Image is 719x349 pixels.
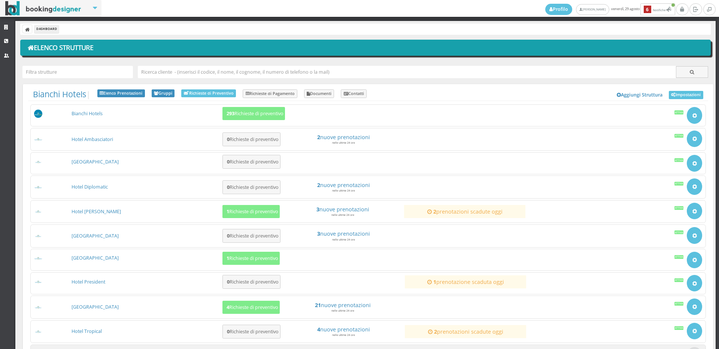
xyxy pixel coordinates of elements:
h5: Richieste di preventivo [225,184,279,190]
a: 3nuove prenotazioni [286,230,401,237]
a: Elenco Prenotazioni [97,89,145,98]
b: 0 [227,233,230,239]
b: 0 [227,159,230,165]
a: 2nuove prenotazioni [286,134,401,140]
strong: 2 [317,181,320,189]
span: | [33,89,91,99]
h4: nuove prenotazioni [285,302,400,308]
img: da2a24d07d3611ed9c9d0608f5526cb6_max100.png [34,280,43,284]
h4: nuove prenotazioni [285,206,400,212]
b: 6 [644,6,651,13]
strong: 3 [317,230,320,237]
button: 1Richieste di preventivo [222,205,280,218]
img: baa77dbb7d3611ed9c9d0608f5526cb6_max100.png [34,186,43,189]
div: Attiva [674,255,684,259]
b: 293 [227,110,234,117]
button: 0Richieste di preventivo [222,325,280,339]
h5: Richieste di preventivo [224,111,283,116]
small: nelle ultime 24 ore [332,189,355,192]
b: 0 [227,328,230,335]
h4: nuove prenotazioni [286,182,401,188]
strong: 3 [316,206,319,213]
a: 2prenotazioni scadute oggi [407,208,522,215]
span: venerdì, 29 agosto [545,3,676,15]
b: 0 [227,136,230,143]
a: Gruppi [152,89,175,98]
img: 56a3b5230dfa11eeb8a602419b1953d8_max100.png [34,110,43,118]
button: 0Richieste di preventivo [222,132,280,146]
a: Hotel President [72,279,105,285]
small: nelle ultime 24 ore [331,213,354,217]
a: Hotel [PERSON_NAME] [72,208,121,215]
img: b34dc2487d3611ed9c9d0608f5526cb6_max100.png [34,160,43,164]
strong: 1 [433,278,436,285]
h5: Richieste di preventivo [225,159,279,165]
button: 0Richieste di preventivo [222,229,280,243]
strong: 2 [433,208,436,215]
strong: 2 [317,134,320,141]
h4: nuove prenotazioni [286,134,401,140]
button: 0Richieste di preventivo [222,155,280,169]
strong: 2 [434,328,437,335]
small: nelle ultime 24 ore [331,309,354,312]
b: 1 [227,255,229,261]
a: 2nuove prenotazioni [286,182,401,188]
small: nelle ultime 24 ore [332,238,355,241]
small: nelle ultime 24 ore [332,141,355,144]
a: 3nuove prenotazioni [285,206,400,212]
button: 1Richieste di preventivo [222,252,280,265]
div: Attiva [674,158,684,162]
h5: Richieste di preventivo [225,279,279,285]
input: Ricerca cliente - (inserisci il codice, il nome, il cognome, il numero di telefono o la mail) [138,66,676,78]
a: 4nuove prenotazioni [286,326,401,333]
img: c99f326e7d3611ed9c9d0608f5526cb6_max100.png [34,235,43,238]
a: Richieste di Pagamento [243,89,297,98]
h1: Elenco Strutture [25,42,706,54]
a: Hotel Diplomatic [72,184,108,190]
div: Attiva [674,278,684,282]
a: Aggiungi Struttura [613,89,667,101]
a: Richieste di Preventivo [181,89,236,97]
div: Attiva [674,134,684,138]
button: 0Richieste di preventivo [222,180,280,194]
a: 2prenotazioni scadute oggi [408,328,523,335]
button: 0Richieste di preventivo [222,275,280,289]
h5: Richieste di preventivo [225,329,279,334]
a: Profilo [545,4,572,15]
img: c3084f9b7d3611ed9c9d0608f5526cb6_max100.png [34,210,43,213]
h4: prenotazione scaduta oggi [408,279,523,285]
h4: nuove prenotazioni [286,326,401,333]
button: 4Richieste di preventivo [222,301,280,314]
h5: Richieste di preventivo [225,233,279,239]
img: BookingDesigner.com [5,1,81,16]
b: 0 [227,279,230,285]
div: Attiva [674,110,684,114]
a: Bianchi Hotels [33,89,86,100]
a: 21nuove prenotazioni [285,302,400,308]
a: [GEOGRAPHIC_DATA] [72,304,119,310]
a: Contatti [341,89,367,98]
a: Hotel Tropical [72,328,102,334]
div: Attiva [674,230,684,234]
h5: Richieste di preventivo [224,255,278,261]
strong: 4 [317,326,320,333]
h4: prenotazioni scadute oggi [408,328,523,335]
img: f1a57c167d3611ed9c9d0608f5526cb6_max100.png [34,330,43,333]
a: Documenti [304,89,334,98]
div: Attiva [674,302,684,306]
img: d1a594307d3611ed9c9d0608f5526cb6_max100.png [34,257,43,260]
h5: Richieste di preventivo [225,137,279,142]
a: Impostazioni [669,91,703,99]
a: Bianchi Hotels [72,110,103,117]
small: nelle ultime 24 ore [332,333,355,337]
strong: 21 [315,301,321,309]
div: Attiva [674,206,684,210]
input: Filtra strutture [22,66,133,78]
b: 1 [227,208,229,215]
img: ea773b7e7d3611ed9c9d0608f5526cb6_max100.png [34,306,43,309]
a: [GEOGRAPHIC_DATA] [72,233,119,239]
a: Hotel Ambasciatori [72,136,113,143]
h5: Richieste di preventivo [224,209,278,214]
div: Attiva [674,182,684,186]
a: [GEOGRAPHIC_DATA] [72,255,119,261]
